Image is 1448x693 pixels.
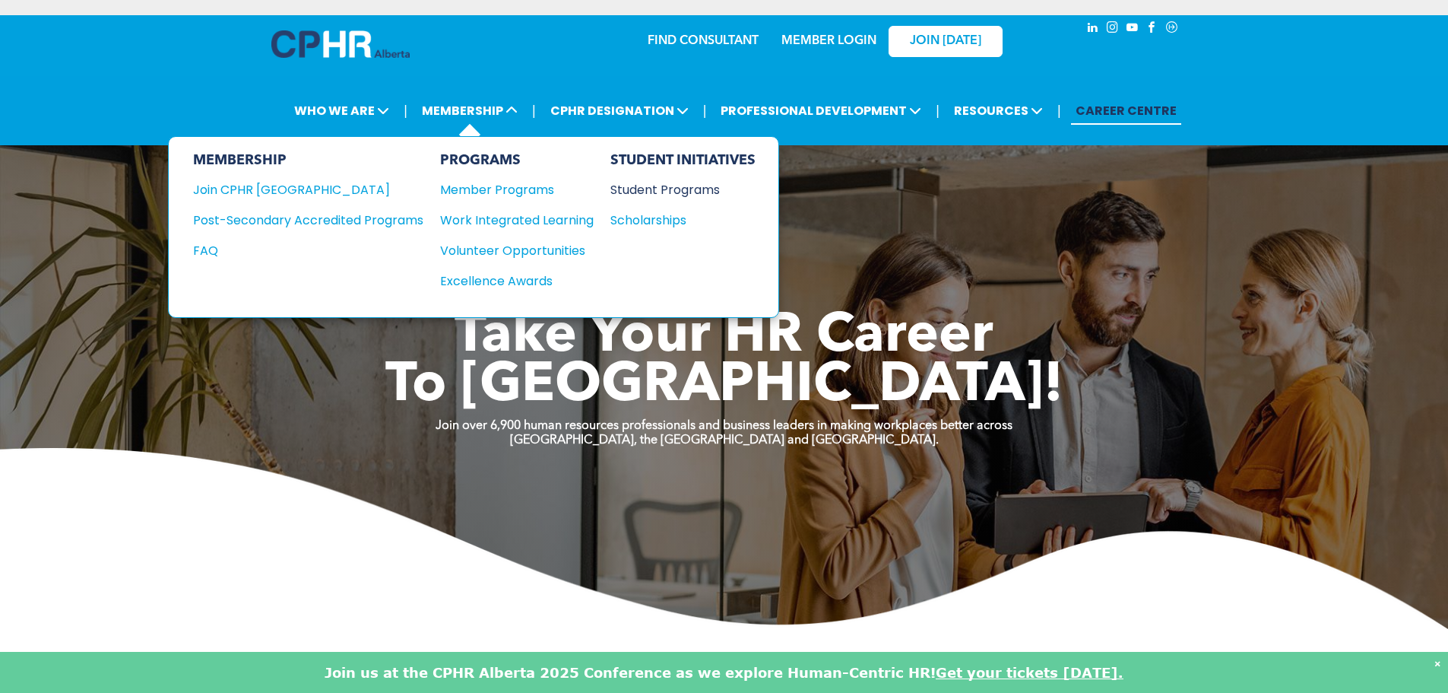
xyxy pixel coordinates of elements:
a: Post-Secondary Accredited Programs [193,211,423,230]
div: Dismiss notification [1434,656,1440,671]
font: Join us at the CPHR Alberta 2025 Conference as we explore Human-Centric HR! [325,664,936,681]
a: FIND CONSULTANT [648,35,759,47]
a: Excellence Awards [440,272,594,291]
span: PROFESSIONAL DEVELOPMENT [716,97,926,125]
span: JOIN [DATE] [910,34,981,49]
span: Take Your HR Career [455,310,993,364]
strong: Join over 6,900 human resources professionals and business leaders in making workplaces better ac... [436,420,1012,432]
a: CAREER CENTRE [1071,97,1181,125]
a: youtube [1124,19,1141,40]
div: FAQ [193,241,401,260]
li: | [936,95,939,126]
span: CPHR DESIGNATION [546,97,693,125]
span: To [GEOGRAPHIC_DATA]! [385,359,1063,414]
a: MEMBER LOGIN [781,35,876,47]
div: Work Integrated Learning [440,211,578,230]
a: Get your tickets [DATE]. [936,664,1123,681]
li: | [703,95,707,126]
a: instagram [1104,19,1121,40]
a: facebook [1144,19,1161,40]
div: Excellence Awards [440,272,578,291]
span: RESOURCES [949,97,1047,125]
a: Volunteer Opportunities [440,241,594,260]
a: JOIN [DATE] [889,26,1003,57]
a: Student Programs [610,180,756,199]
span: WHO WE ARE [290,97,394,125]
a: Scholarships [610,211,756,230]
div: Member Programs [440,180,578,199]
a: linkedin [1085,19,1101,40]
a: FAQ [193,241,423,260]
li: | [1057,95,1061,126]
span: MEMBERSHIP [417,97,522,125]
div: MEMBERSHIP [193,152,423,169]
strong: [GEOGRAPHIC_DATA], the [GEOGRAPHIC_DATA] and [GEOGRAPHIC_DATA]. [510,434,939,447]
li: | [532,95,536,126]
div: Join CPHR [GEOGRAPHIC_DATA] [193,180,401,199]
div: Student Programs [610,180,741,199]
a: Social network [1164,19,1180,40]
div: Post-Secondary Accredited Programs [193,211,401,230]
div: PROGRAMS [440,152,594,169]
a: Work Integrated Learning [440,211,594,230]
li: | [404,95,407,126]
a: Member Programs [440,180,594,199]
img: A blue and white logo for cp alberta [271,30,410,58]
div: STUDENT INITIATIVES [610,152,756,169]
div: Scholarships [610,211,741,230]
a: Join CPHR [GEOGRAPHIC_DATA] [193,180,423,199]
div: Volunteer Opportunities [440,241,578,260]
